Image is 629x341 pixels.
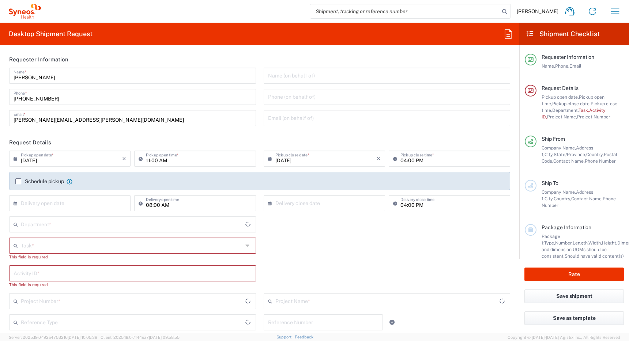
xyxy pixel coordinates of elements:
span: City, [545,196,554,201]
button: Rate [524,268,624,281]
span: State/Province, [554,152,586,157]
span: Height, [602,240,617,246]
span: Contact Name, [553,158,585,164]
span: Name, [542,63,555,69]
span: Client: 2025.19.0-7f44ea7 [101,335,180,340]
span: Width, [588,240,602,246]
button: Save as template [524,311,624,325]
span: Number, [555,240,573,246]
span: Phone, [555,63,569,69]
input: Shipment, tracking or reference number [310,4,500,18]
span: Package Information [542,224,591,230]
a: Add Reference [387,317,397,327]
i: × [122,153,126,164]
span: [PERSON_NAME] [517,8,558,15]
h2: Request Details [9,139,51,146]
a: Feedback [295,335,313,339]
span: Copyright © [DATE]-[DATE] Agistix Inc., All Rights Reserved [508,334,620,341]
span: Task, [579,107,589,113]
span: Ship From [542,136,565,142]
span: Phone Number [585,158,616,164]
span: Email [569,63,581,69]
span: Department, [552,107,579,113]
span: Pickup open date, [542,94,579,100]
span: Pickup close date, [552,101,591,106]
span: [DATE] 09:58:55 [149,335,180,340]
span: City, [545,152,554,157]
span: Requester Information [542,54,594,60]
a: Support [276,335,295,339]
span: Project Name, [547,114,577,120]
span: Company Name, [542,145,576,151]
h2: Desktop Shipment Request [9,30,93,38]
span: Should have valid content(s) [565,253,624,259]
div: This field is required [9,281,256,288]
i: × [377,153,381,164]
span: Server: 2025.19.0-192a4753216 [9,335,97,340]
button: Save shipment [524,289,624,303]
span: Country, [586,152,604,157]
h2: Requester Information [9,56,68,63]
span: Ship To [542,180,558,186]
h2: Shipment Checklist [526,30,600,38]
label: Schedule pickup [15,178,64,184]
span: Contact Name, [571,196,603,201]
span: Company Name, [542,189,576,195]
span: Request Details [542,85,579,91]
span: Length, [573,240,588,246]
span: [DATE] 10:05:38 [68,335,97,340]
span: Type, [544,240,555,246]
span: Package 1: [542,234,560,246]
div: This field is required [9,254,256,260]
span: Country, [554,196,571,201]
span: Project Number [577,114,610,120]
